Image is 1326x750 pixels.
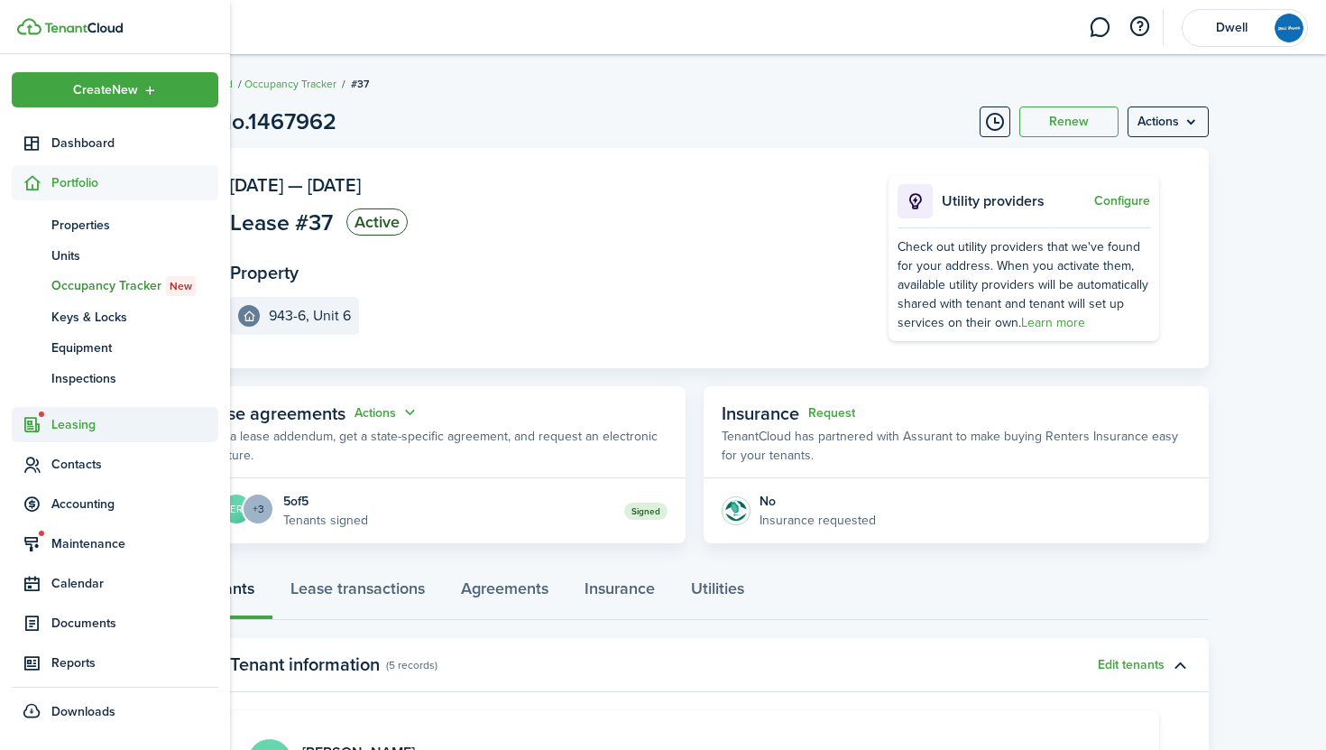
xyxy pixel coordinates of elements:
[216,105,336,139] h1: No.1467962
[51,574,218,593] span: Calendar
[12,209,218,240] a: Properties
[51,369,218,388] span: Inspections
[51,614,218,633] span: Documents
[1195,22,1267,34] span: Dwell
[51,276,218,296] span: Occupancy Tracker
[51,173,218,192] span: Portfolio
[51,415,218,434] span: Leasing
[12,240,218,271] a: Units
[283,511,368,530] p: Tenants signed
[760,492,876,511] div: No
[12,301,218,332] a: Keys & Locks
[73,84,138,97] span: Create New
[51,246,218,265] span: Units
[198,427,668,465] p: Build a lease addendum, get a state-specific agreement, and request an electronic signature.
[51,653,218,672] span: Reports
[230,654,380,675] panel-main-title: Tenant information
[244,76,336,92] a: Occupancy Tracker
[980,106,1010,137] button: Timeline
[355,403,419,423] button: Actions
[346,208,408,236] status: Active
[1275,14,1303,42] img: Dwell
[170,278,192,294] span: New
[51,134,218,153] span: Dashboard
[283,492,368,511] div: 5 of 5
[12,645,218,681] a: Reports
[1128,106,1209,137] menu-btn: Actions
[722,496,750,525] img: Insurance protection
[1021,313,1085,332] a: Learn more
[231,493,253,529] a: ER
[242,493,274,525] menu-trigger: +3
[51,495,218,514] span: Accounting
[51,338,218,357] span: Equipment
[272,566,443,620] a: Lease transactions
[1124,12,1155,42] button: Open resource center
[12,271,218,301] a: Occupancy TrackerNew
[51,455,218,474] span: Contacts
[12,363,218,394] a: Inspections
[12,332,218,363] a: Equipment
[942,190,1090,212] p: Utility providers
[230,171,283,199] span: [DATE]
[808,406,855,421] button: Request
[308,171,361,199] span: [DATE]
[230,263,299,283] panel-main-title: Property
[1082,5,1117,51] a: Messaging
[44,23,123,33] img: TenantCloud
[1165,650,1195,681] button: Toggle accordion
[898,237,1150,332] div: Check out utility providers that we've found for your address. When you activate them, available ...
[253,493,274,525] button: Open menu
[51,308,218,327] span: Keys & Locks
[722,400,799,427] span: Insurance
[230,211,333,234] span: Lease #37
[760,511,876,530] p: Insurance requested
[269,308,351,324] e-details-info-title: 943-6, Unit 6
[722,427,1191,465] p: TenantCloud has partnered with Assurant to make buying Renters Insurance easy for your tenants.
[288,171,303,199] span: —
[386,657,437,673] panel-main-subtitle: (5 records)
[1098,658,1165,672] button: Edit tenants
[1128,106,1209,137] button: Open menu
[51,534,218,553] span: Maintenance
[222,495,251,523] avatar-text: ER
[51,216,218,235] span: Properties
[624,503,668,520] status: Signed
[198,400,345,427] span: Lease agreements
[1019,106,1119,137] button: Renew
[1094,194,1150,208] button: Configure
[351,76,369,92] span: #37
[566,566,673,620] a: Insurance
[443,566,566,620] a: Agreements
[355,403,419,423] button: Open menu
[12,72,218,107] button: Open menu
[12,125,218,161] a: Dashboard
[673,566,762,620] a: Utilities
[17,18,41,35] img: TenantCloud
[51,702,115,721] span: Downloads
